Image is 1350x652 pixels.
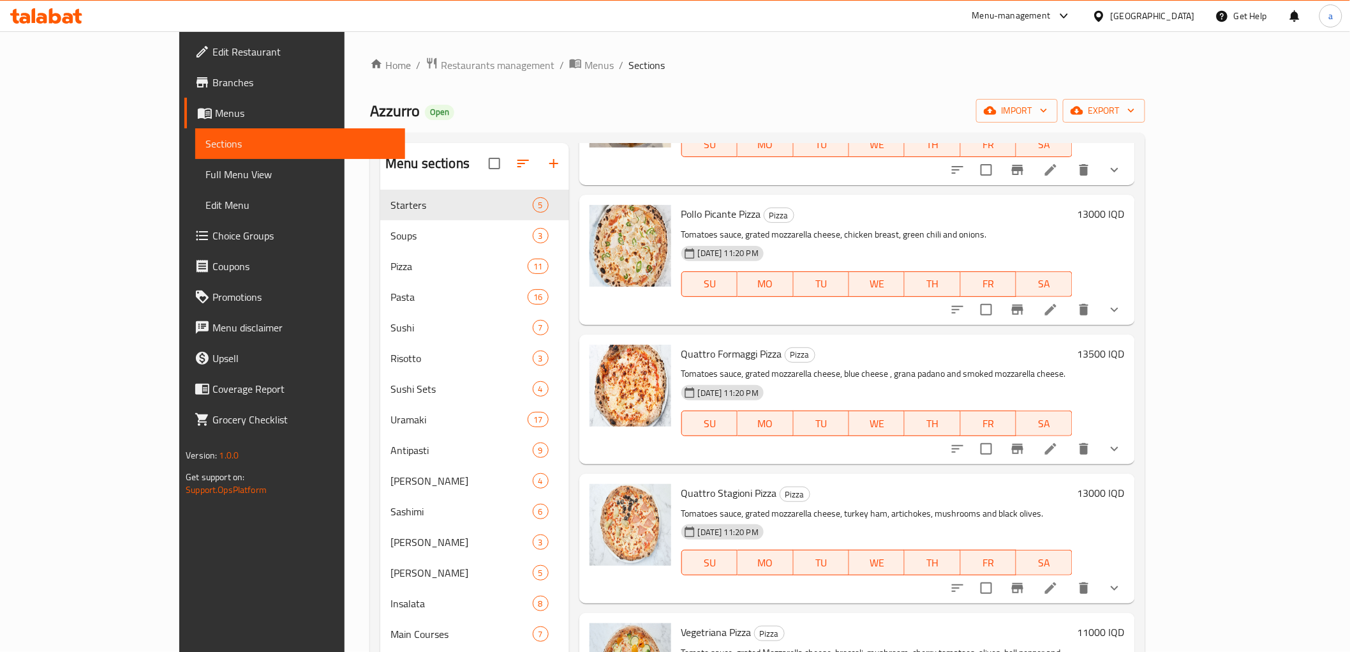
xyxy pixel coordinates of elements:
[533,628,548,641] span: 7
[416,57,420,73] li: /
[986,103,1048,119] span: import
[1016,411,1072,436] button: SA
[205,136,394,151] span: Sections
[533,381,549,397] div: items
[212,259,394,274] span: Coupons
[785,347,815,362] span: Pizza
[799,554,844,572] span: TU
[1002,155,1033,185] button: Branch-specific-item
[1002,294,1033,325] button: Branch-specific-item
[533,475,548,487] span: 4
[380,557,569,588] div: [PERSON_NAME]5
[854,554,900,572] span: WE
[966,275,1011,293] span: FR
[849,132,905,157] button: WE
[1021,135,1067,154] span: SA
[687,275,732,293] span: SU
[212,381,394,397] span: Coverage Report
[849,550,905,575] button: WE
[681,366,1072,382] p: Tomatoes sauce, grated mozzarella cheese, blue cheese , grana padano and smoked mozzarella cheese.
[533,473,549,489] div: items
[1107,162,1122,178] svg: Show Choices
[687,135,732,154] span: SU
[533,228,549,243] div: items
[533,598,548,610] span: 8
[390,351,533,366] span: Risotto
[426,57,554,73] a: Restaurants management
[854,414,900,433] span: WE
[212,320,394,335] span: Menu disclaimer
[738,411,793,436] button: MO
[533,322,548,334] span: 7
[973,156,1000,183] span: Select to update
[528,291,547,303] span: 16
[681,623,752,642] span: Vegetriana Pizza
[1078,205,1125,223] h6: 13000 IQD
[533,626,549,642] div: items
[738,132,793,157] button: MO
[533,596,549,611] div: items
[380,251,569,282] div: Pizza11
[942,155,973,185] button: sort-choices
[533,444,548,457] span: 9
[184,343,404,374] a: Upsell
[1099,155,1130,185] button: show more
[1099,434,1130,464] button: show more
[854,275,900,293] span: WE
[184,220,404,251] a: Choice Groups
[390,534,533,550] span: [PERSON_NAME]
[693,247,764,259] span: [DATE] 11:20 PM
[799,414,844,433] span: TU
[1043,441,1058,457] a: Edit menu item
[425,105,454,120] div: Open
[215,105,394,121] span: Menus
[780,487,810,502] span: Pizza
[942,434,973,464] button: sort-choices
[687,414,732,433] span: SU
[533,536,548,549] span: 3
[972,8,1051,24] div: Menu-management
[794,550,849,575] button: TU
[799,135,844,154] span: TU
[533,443,549,458] div: items
[533,567,548,579] span: 5
[961,271,1016,297] button: FR
[195,128,404,159] a: Sections
[533,565,549,580] div: items
[380,220,569,251] div: Soups3
[738,271,793,297] button: MO
[533,197,549,213] div: items
[905,550,960,575] button: TH
[743,135,788,154] span: MO
[1002,573,1033,603] button: Branch-specific-item
[910,554,955,572] span: TH
[533,383,548,395] span: 4
[1107,441,1122,457] svg: Show Choices
[380,343,569,374] div: Risotto3
[390,504,533,519] span: Sashimi
[910,135,955,154] span: TH
[738,550,793,575] button: MO
[390,443,533,458] span: Antipasti
[1016,271,1072,297] button: SA
[785,347,815,363] div: Pizza
[212,351,394,366] span: Upsell
[390,565,533,580] div: Hoso Maki
[1021,275,1067,293] span: SA
[380,619,569,649] div: Main Courses7
[755,626,784,641] span: Pizza
[1107,302,1122,317] svg: Show Choices
[693,526,764,538] span: [DATE] 11:20 PM
[184,36,404,67] a: Edit Restaurant
[1111,9,1195,23] div: [GEOGRAPHIC_DATA]
[1021,554,1067,572] span: SA
[854,135,900,154] span: WE
[687,554,732,572] span: SU
[764,208,794,223] span: Pizza
[743,554,788,572] span: MO
[390,473,533,489] span: [PERSON_NAME]
[380,496,569,527] div: Sashimi6
[390,626,533,642] div: Main Courses
[212,44,394,59] span: Edit Restaurant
